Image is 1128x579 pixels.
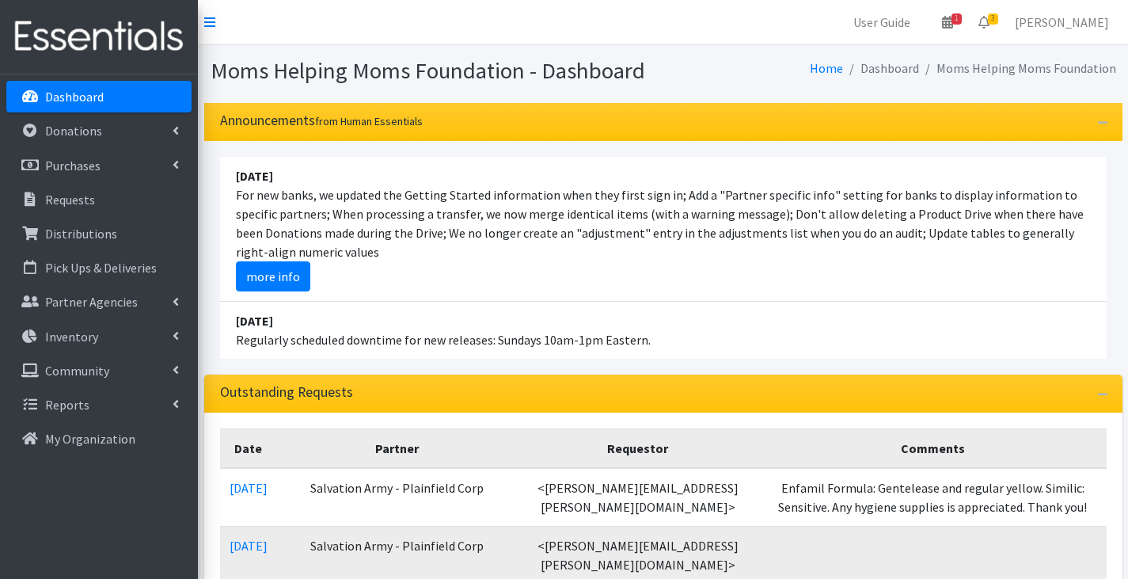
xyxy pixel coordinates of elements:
a: Partner Agencies [6,286,192,318]
a: [PERSON_NAME] [1002,6,1122,38]
td: Salvation Army - Plainfield Corp [277,468,518,527]
a: Requests [6,184,192,215]
a: 1 [929,6,966,38]
a: Dashboard [6,81,192,112]
a: more info [236,261,310,291]
a: Inventory [6,321,192,352]
a: Pick Ups & Deliveries [6,252,192,284]
img: HumanEssentials [6,10,192,63]
a: My Organization [6,423,192,455]
a: Distributions [6,218,192,250]
a: [DATE] [230,538,268,554]
h1: Moms Helping Moms Foundation - Dashboard [211,57,658,85]
a: Home [810,60,843,76]
h3: Announcements [220,112,423,129]
a: User Guide [841,6,923,38]
strong: [DATE] [236,313,273,329]
strong: [DATE] [236,168,273,184]
a: [DATE] [230,480,268,496]
li: For new banks, we updated the Getting Started information when they first sign in; Add a "Partner... [220,157,1107,302]
p: Donations [45,123,102,139]
li: Regularly scheduled downtime for new releases: Sundays 10am-1pm Eastern. [220,302,1107,359]
a: 3 [966,6,1002,38]
p: Partner Agencies [45,294,138,310]
span: 1 [951,13,962,25]
p: Purchases [45,158,101,173]
a: Community [6,355,192,387]
td: <[PERSON_NAME][EMAIL_ADDRESS][PERSON_NAME][DOMAIN_NAME]> [517,468,759,527]
li: Moms Helping Moms Foundation [919,57,1116,80]
li: Dashboard [843,57,919,80]
th: Requestor [517,429,759,468]
a: Reports [6,389,192,421]
small: from Human Essentials [315,114,423,128]
p: Inventory [45,329,98,345]
td: Enfamil Formula: Gentelease and regular yellow. Similic: Sensitive. Any hygiene supplies is appre... [759,468,1107,527]
span: 3 [988,13,998,25]
p: Community [45,363,109,379]
a: Donations [6,115,192,147]
p: Requests [45,192,95,208]
th: Comments [759,429,1107,468]
p: My Organization [45,431,135,447]
p: Distributions [45,226,117,242]
p: Dashboard [45,89,104,105]
h3: Outstanding Requests [220,384,353,401]
th: Partner [277,429,518,468]
p: Pick Ups & Deliveries [45,260,157,276]
p: Reports [45,397,89,413]
th: Date [220,429,277,468]
a: Purchases [6,150,192,181]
